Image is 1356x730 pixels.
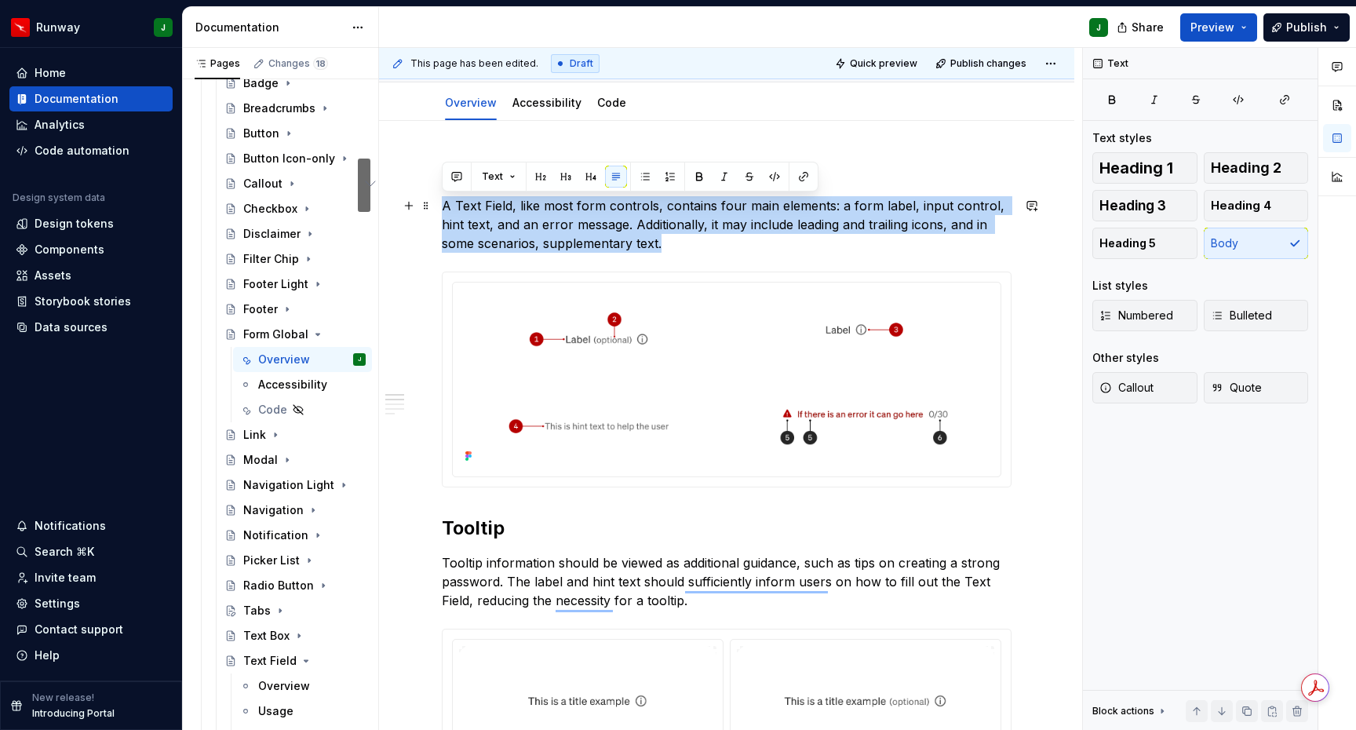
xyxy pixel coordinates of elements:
a: Footer [218,297,372,322]
div: Filter Chip [243,251,299,267]
div: Design tokens [35,216,114,232]
span: Numbered [1099,308,1173,323]
div: Breadcrumbs [243,100,315,116]
span: Quote [1211,380,1262,396]
span: Heading 2 [1211,160,1281,176]
h2: Tooltip [442,516,1012,541]
div: Badge [243,75,279,91]
button: Notifications [9,513,173,538]
div: Storybook stories [35,294,131,309]
div: Form Global [243,327,308,342]
a: Text Field [218,648,372,673]
a: Invite team [9,565,173,590]
button: Help [9,643,173,668]
div: Notification [243,527,308,543]
button: Bulleted [1204,300,1309,331]
div: Text Box [243,628,290,644]
span: Share [1132,20,1164,35]
span: 18 [313,57,328,70]
a: Button [218,121,372,146]
button: Numbered [1092,300,1197,331]
p: Tooltip information should be viewed as additional guidance, such as tips on creating a strong pa... [442,553,1012,610]
p: A Text Field, like most form controls, contains four main elements: a form label, input control, ... [442,196,1012,253]
button: Heading 3 [1092,190,1197,221]
a: Assets [9,263,173,288]
button: Publish changes [931,53,1033,75]
a: Components [9,237,173,262]
span: Quick preview [850,57,917,70]
div: Callout [243,176,282,192]
div: Documentation [195,20,344,35]
div: Help [35,648,60,663]
div: Other styles [1092,350,1159,366]
div: Text Field [243,653,297,669]
a: Storybook stories [9,289,173,314]
button: Callout [1092,372,1197,403]
a: Button Icon-only [218,146,372,171]
a: Text Box [218,623,372,648]
button: Heading 4 [1204,190,1309,221]
a: Callout [218,171,372,196]
a: Code automation [9,138,173,163]
a: Checkbox [218,196,372,221]
span: Heading 5 [1099,235,1156,251]
div: Navigation [243,502,304,518]
div: Overview [258,678,310,694]
p: Introducing Portal [32,707,115,720]
span: Preview [1190,20,1234,35]
a: Link [218,422,372,447]
a: Accessibility [233,372,372,397]
span: Publish changes [950,57,1026,70]
div: Accessibility [506,86,588,119]
a: Navigation Light [218,473,372,498]
button: Publish [1263,13,1350,42]
a: Design tokens [9,211,173,236]
div: Overview [439,86,503,119]
p: New release! [32,692,94,704]
div: Documentation [35,91,118,107]
a: Radio Button [218,573,372,598]
div: Assets [35,268,71,283]
div: Data sources [35,319,108,335]
a: Overview [233,673,372,699]
button: Heading 1 [1092,152,1197,184]
div: Changes [268,57,328,70]
a: Usage [233,699,372,724]
a: Data sources [9,315,173,340]
div: Tabs [243,603,271,619]
span: This page has been edited. [410,57,538,70]
a: Modal [218,447,372,473]
button: Heading 2 [1204,152,1309,184]
a: Breadcrumbs [218,96,372,121]
a: Analytics [9,112,173,137]
div: Button [243,126,279,141]
a: Filter Chip [218,246,372,272]
span: Publish [1286,20,1327,35]
div: Checkbox [243,201,297,217]
div: List styles [1092,278,1148,294]
a: Notification [218,523,372,548]
div: Picker List [243,553,300,568]
img: 6b187050-a3ed-48aa-8485-808e17fcee26.png [11,18,30,37]
div: Button Icon-only [243,151,335,166]
div: Code [258,402,287,418]
div: Modal [243,452,278,468]
h2: Anatomy [442,159,1012,184]
div: Radio Button [243,578,314,593]
button: Preview [1180,13,1257,42]
div: Disclaimer [243,226,301,242]
a: Accessibility [512,96,581,109]
span: Callout [1099,380,1154,396]
div: Analytics [35,117,85,133]
div: J [1096,21,1101,34]
a: Settings [9,591,173,616]
button: Contact support [9,617,173,642]
div: Components [35,242,104,257]
a: Code [597,96,626,109]
a: Badge [218,71,372,96]
div: Link [243,427,266,443]
span: Bulleted [1211,308,1272,323]
button: Search ⌘K [9,539,173,564]
a: Code [233,397,372,422]
a: Navigation [218,498,372,523]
